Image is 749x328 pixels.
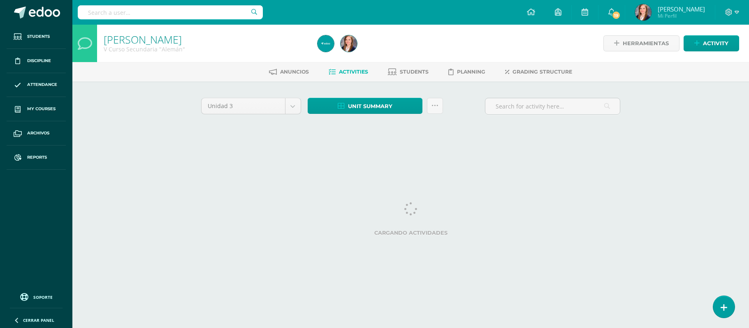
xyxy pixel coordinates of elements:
[603,35,679,51] a: Herramientas
[27,154,47,161] span: Reports
[318,35,334,52] img: c42465e0b3b534b01a32bdd99c66b944.png
[388,65,429,79] a: Students
[505,65,572,79] a: Grading structure
[202,98,301,114] a: Unidad 3
[27,33,50,40] span: Students
[7,146,66,170] a: Reports
[23,317,54,323] span: Cerrar panel
[27,130,49,136] span: Archivos
[348,99,392,114] span: Unit summary
[635,4,652,21] img: 30b41a60147bfd045cc6c38be83b16e6.png
[703,36,728,51] span: Activity
[27,106,56,112] span: My courses
[201,230,621,236] label: Cargando actividades
[329,65,368,79] a: Activities
[658,5,705,13] span: [PERSON_NAME]
[104,34,308,45] h1: Deutsch
[485,98,620,114] input: Search for activity here…
[684,35,739,51] a: Activity
[457,69,485,75] span: Planning
[339,69,368,75] span: Activities
[7,73,66,97] a: Attendance
[208,98,279,114] span: Unidad 3
[280,69,309,75] span: Anuncios
[269,65,309,79] a: Anuncios
[448,65,485,79] a: Planning
[78,5,263,19] input: Search a user…
[7,97,66,121] a: My courses
[400,69,429,75] span: Students
[104,45,308,53] div: V Curso Secundaria 'Alemán'
[308,98,422,114] a: Unit summary
[612,11,621,20] span: 19
[341,35,357,52] img: 30b41a60147bfd045cc6c38be83b16e6.png
[10,291,63,302] a: Soporte
[7,121,66,146] a: Archivos
[512,69,572,75] span: Grading structure
[27,58,51,64] span: Discipline
[104,32,182,46] a: [PERSON_NAME]
[7,25,66,49] a: Students
[27,81,57,88] span: Attendance
[33,294,53,300] span: Soporte
[658,12,705,19] span: Mi Perfil
[7,49,66,73] a: Discipline
[623,36,669,51] span: Herramientas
